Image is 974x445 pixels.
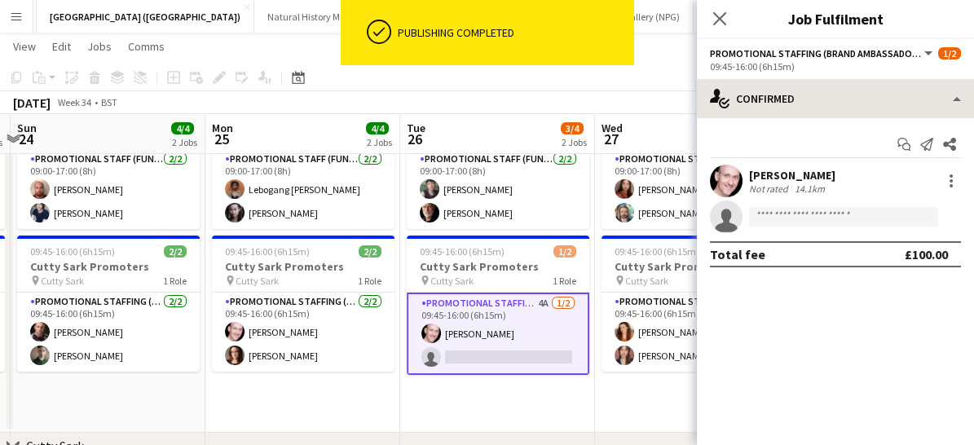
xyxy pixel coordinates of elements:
span: Cutty Sark [41,275,84,287]
app-job-card: 09:00-17:00 (8h)2/2[GEOGRAPHIC_DATA]1 RolePromotional Staff (Fundraiser)2/209:00-17:00 (8h)[PERSO... [602,93,784,229]
span: Week 34 [54,96,95,108]
div: Not rated [749,183,791,195]
h3: Cutty Sark Promoters [212,259,394,274]
span: Cutty Sark [430,275,474,287]
app-job-card: 09:00-17:00 (8h)2/2[GEOGRAPHIC_DATA]1 RolePromotional Staff (Fundraiser)2/209:00-17:00 (8h)[PERSO... [17,93,200,229]
app-card-role: Promotional Staffing (Brand Ambassadors)2/209:45-16:00 (6h15m)[PERSON_NAME][PERSON_NAME] [17,293,200,372]
h3: Cutty Sark Promoters [17,259,200,274]
app-job-card: 09:45-16:00 (6h15m)2/2Cutty Sark Promoters Cutty Sark1 RolePromotional Staffing (Brand Ambassador... [17,236,200,372]
span: 09:45-16:00 (6h15m) [225,245,310,258]
span: 1 Role [358,275,381,287]
app-job-card: 09:00-17:00 (8h)2/2[GEOGRAPHIC_DATA]1 RolePromotional Staff (Fundraiser)2/209:00-17:00 (8h)[PERSO... [407,93,589,229]
span: Wed [602,121,623,135]
app-card-role: Promotional Staffing (Brand Ambassadors)2/209:45-16:00 (6h15m)[PERSON_NAME][PERSON_NAME] [602,293,784,372]
div: 14.1km [791,183,828,195]
span: Tue [407,121,425,135]
span: 2/2 [359,245,381,258]
span: Cutty Sark [236,275,279,287]
div: 09:45-16:00 (6h15m) [710,60,961,73]
span: 3/4 [561,122,584,134]
div: [DATE] [13,95,51,111]
span: 1/2 [553,245,576,258]
h3: Cutty Sark Promoters [407,259,589,274]
div: Confirmed [697,79,974,118]
span: 2/2 [164,245,187,258]
span: 09:45-16:00 (6h15m) [420,245,505,258]
div: £100.00 [905,246,948,262]
div: Publishing completed [398,25,628,40]
span: Promotional Staffing (Brand Ambassadors) [710,47,922,59]
span: 24 [15,130,37,148]
a: Edit [46,36,77,57]
span: 1 Role [163,275,187,287]
span: 4/4 [171,122,194,134]
span: Comms [128,39,165,54]
h3: Cutty Sark Promoters [602,259,784,274]
span: 26 [404,130,425,148]
a: Comms [121,36,171,57]
app-card-role: Promotional Staff (Fundraiser)2/209:00-17:00 (8h)[PERSON_NAME][PERSON_NAME] [17,150,200,229]
app-job-card: 09:45-16:00 (6h15m)2/2Cutty Sark Promoters Cutty Sark1 RolePromotional Staffing (Brand Ambassador... [212,236,394,372]
button: [GEOGRAPHIC_DATA] ([GEOGRAPHIC_DATA]) [37,1,254,33]
span: 1 Role [553,275,576,287]
span: 1/2 [938,47,961,59]
div: 2 Jobs [562,136,587,148]
div: 2 Jobs [367,136,392,148]
div: Total fee [710,246,765,262]
app-card-role: Promotional Staffing (Brand Ambassadors)4A1/209:45-16:00 (6h15m)[PERSON_NAME] [407,293,589,375]
a: View [7,36,42,57]
span: 25 [209,130,233,148]
span: View [13,39,36,54]
a: Jobs [81,36,118,57]
app-card-role: Promotional Staff (Fundraiser)2/209:00-17:00 (8h)[PERSON_NAME][PERSON_NAME] [602,150,784,229]
span: Edit [52,39,71,54]
app-job-card: 09:00-17:00 (8h)2/2[GEOGRAPHIC_DATA]1 RolePromotional Staff (Fundraiser)2/209:00-17:00 (8h)Leboga... [212,93,394,229]
div: [PERSON_NAME] [749,168,835,183]
span: 4/4 [366,122,389,134]
span: 27 [599,130,623,148]
app-card-role: Promotional Staffing (Brand Ambassadors)2/209:45-16:00 (6h15m)[PERSON_NAME][PERSON_NAME] [212,293,394,372]
h3: Job Fulfilment [697,8,974,29]
button: Natural History Museum (NHM) [254,1,412,33]
span: 09:45-16:00 (6h15m) [30,245,115,258]
div: 2 Jobs [172,136,197,148]
span: Cutty Sark [625,275,668,287]
span: Jobs [87,39,112,54]
app-job-card: 09:45-16:00 (6h15m)1/2Cutty Sark Promoters Cutty Sark1 RolePromotional Staffing (Brand Ambassador... [407,236,589,375]
app-card-role: Promotional Staff (Fundraiser)2/209:00-17:00 (8h)[PERSON_NAME][PERSON_NAME] [407,150,589,229]
span: Mon [212,121,233,135]
span: 09:45-16:00 (6h15m) [615,245,699,258]
button: [GEOGRAPHIC_DATA] (HES) [694,1,835,33]
app-job-card: 09:45-16:00 (6h15m)2/2Cutty Sark Promoters Cutty Sark1 RolePromotional Staffing (Brand Ambassador... [602,236,784,372]
div: BST [101,96,117,108]
span: Sun [17,121,37,135]
app-card-role: Promotional Staff (Fundraiser)2/209:00-17:00 (8h)Lebogang [PERSON_NAME][PERSON_NAME] [212,150,394,229]
button: Promotional Staffing (Brand Ambassadors) [710,47,935,59]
